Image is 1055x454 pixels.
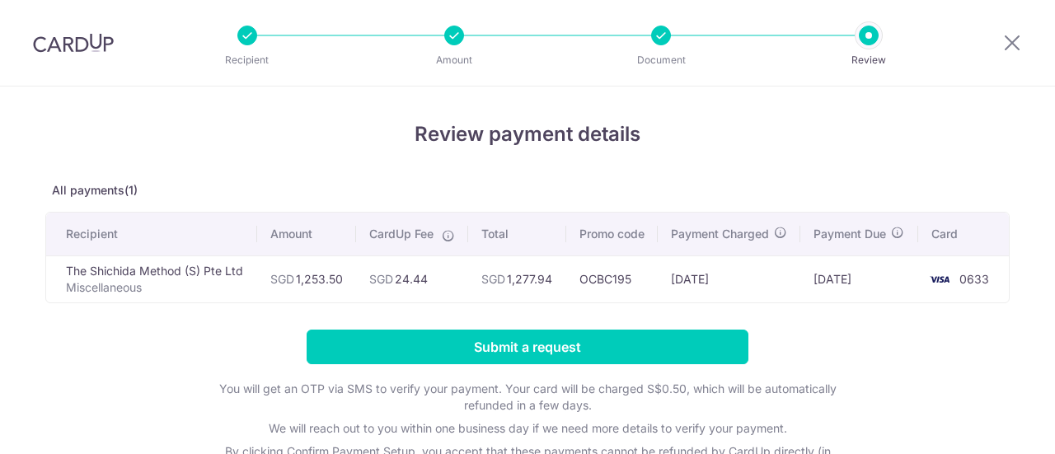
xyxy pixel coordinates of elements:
[307,330,748,364] input: Submit a request
[959,272,989,286] span: 0633
[369,272,393,286] span: SGD
[658,255,800,302] td: [DATE]
[800,255,917,302] td: [DATE]
[257,255,356,302] td: 1,253.50
[66,279,244,296] p: Miscellaneous
[46,213,257,255] th: Recipient
[949,405,1039,446] iframe: Opens a widget where you can find more information
[600,52,722,68] p: Document
[468,213,565,255] th: Total
[33,33,114,53] img: CardUp
[198,420,857,437] p: We will reach out to you within one business day if we need more details to verify your payment.
[45,182,1010,199] p: All payments(1)
[566,255,658,302] td: OCBC195
[468,255,565,302] td: 1,277.94
[257,213,356,255] th: Amount
[481,272,505,286] span: SGD
[369,226,434,242] span: CardUp Fee
[808,52,930,68] p: Review
[671,226,769,242] span: Payment Charged
[356,255,468,302] td: 24.44
[918,213,1009,255] th: Card
[566,213,658,255] th: Promo code
[814,226,886,242] span: Payment Due
[45,119,1010,149] h4: Review payment details
[923,269,956,289] img: <span class="translation_missing" title="translation missing: en.account_steps.new_confirm_form.b...
[393,52,515,68] p: Amount
[198,381,857,414] p: You will get an OTP via SMS to verify your payment. Your card will be charged S$0.50, which will ...
[186,52,308,68] p: Recipient
[270,272,294,286] span: SGD
[46,255,257,302] td: The Shichida Method (S) Pte Ltd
